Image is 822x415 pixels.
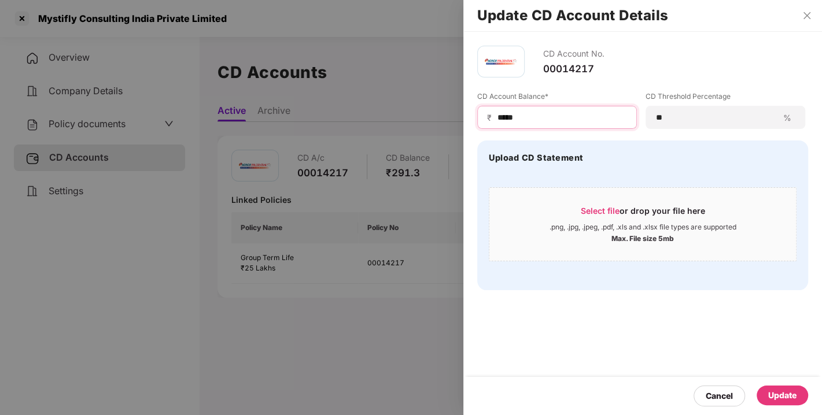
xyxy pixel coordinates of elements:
[489,197,796,252] span: Select fileor drop your file here.png, .jpg, .jpeg, .pdf, .xls and .xlsx file types are supported...
[543,46,604,62] div: CD Account No.
[477,91,637,106] label: CD Account Balance*
[646,91,805,106] label: CD Threshold Percentage
[768,389,797,402] div: Update
[799,10,815,21] button: Close
[779,112,796,123] span: %
[581,206,620,216] span: Select file
[489,152,584,164] h4: Upload CD Statement
[550,223,736,232] div: .png, .jpg, .jpeg, .pdf, .xls and .xlsx file types are supported
[484,45,518,79] img: iciciprud.png
[706,390,733,402] div: Cancel
[802,11,812,20] span: close
[477,9,808,22] h2: Update CD Account Details
[611,232,674,243] div: Max. File size 5mb
[581,205,705,223] div: or drop your file here
[487,112,496,123] span: ₹
[543,62,604,75] div: 00014217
